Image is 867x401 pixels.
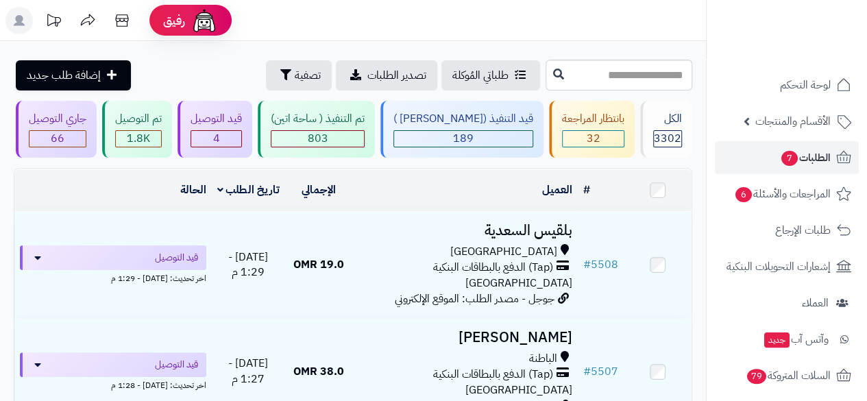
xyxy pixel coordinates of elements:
span: 79 [747,369,766,384]
span: جديد [764,332,790,348]
div: 1797 [116,131,161,147]
h3: بلقيس السعدية [358,223,572,239]
span: الباطنة [529,351,557,367]
div: قيد التوصيل [191,111,242,127]
span: 1.8K [127,130,150,147]
span: (Tap) الدفع بالبطاقات البنكية [433,367,553,382]
span: إشعارات التحويلات البنكية [726,257,831,276]
span: [GEOGRAPHIC_DATA] [450,244,557,260]
div: الكل [653,111,682,127]
span: 6 [735,187,752,202]
span: الطلبات [780,148,831,167]
span: 4 [213,130,220,147]
span: جوجل - مصدر الطلب: الموقع الإلكتروني [395,291,554,307]
a: العميل [542,182,572,198]
span: 38.0 OMR [293,363,344,380]
span: المراجعات والأسئلة [734,184,831,204]
div: تم التوصيل [115,111,162,127]
div: قيد التنفيذ ([PERSON_NAME] ) [393,111,533,127]
div: 803 [271,131,364,147]
a: الحالة [180,182,206,198]
a: تم التوصيل 1.8K [99,101,175,158]
span: تصدير الطلبات [367,67,426,84]
a: العملاء [715,287,859,319]
span: العملاء [802,293,829,313]
a: قيد التنفيذ ([PERSON_NAME] ) 189 [378,101,546,158]
span: 66 [51,130,64,147]
a: إشعارات التحويلات البنكية [715,250,859,283]
span: رفيق [163,12,185,29]
span: طلبات الإرجاع [775,221,831,240]
a: # [583,182,590,198]
a: طلبات الإرجاع [715,214,859,247]
a: إضافة طلب جديد [16,60,131,90]
span: طلباتي المُوكلة [452,67,509,84]
div: بانتظار المراجعة [562,111,624,127]
span: [GEOGRAPHIC_DATA] [465,275,572,291]
a: #5507 [583,363,618,380]
a: تم التنفيذ ( ساحة اتين) 803 [255,101,378,158]
a: #5508 [583,256,618,273]
span: # [583,363,591,380]
span: (Tap) الدفع بالبطاقات البنكية [433,260,553,276]
div: 4 [191,131,241,147]
span: تصفية [295,67,321,84]
span: [DATE] - 1:29 م [228,249,268,281]
button: تصفية [266,60,332,90]
span: وآتس آب [763,330,829,349]
a: تحديثات المنصة [36,7,71,38]
a: بانتظار المراجعة 32 [546,101,637,158]
a: المراجعات والأسئلة6 [715,178,859,210]
span: لوحة التحكم [780,75,831,95]
span: 32 [587,130,600,147]
div: 32 [563,131,624,147]
a: لوحة التحكم [715,69,859,101]
div: تم التنفيذ ( ساحة اتين) [271,111,365,127]
div: اخر تحديث: [DATE] - 1:29 م [20,270,206,284]
a: الإجمالي [302,182,336,198]
a: قيد التوصيل 4 [175,101,255,158]
img: ai-face.png [191,7,218,34]
span: 19.0 OMR [293,256,344,273]
a: الكل3302 [637,101,695,158]
div: 66 [29,131,86,147]
span: قيد التوصيل [155,358,198,372]
a: الطلبات7 [715,141,859,174]
div: اخر تحديث: [DATE] - 1:28 م [20,377,206,391]
span: الأقسام والمنتجات [755,112,831,131]
h3: [PERSON_NAME] [358,330,572,345]
span: [DATE] - 1:27 م [228,355,268,387]
a: السلات المتروكة79 [715,359,859,392]
span: 3302 [654,130,681,147]
span: 7 [781,151,798,166]
span: 803 [308,130,328,147]
a: تصدير الطلبات [336,60,437,90]
span: 189 [453,130,474,147]
div: جاري التوصيل [29,111,86,127]
a: جاري التوصيل 66 [13,101,99,158]
div: 189 [394,131,533,147]
a: وآتس آبجديد [715,323,859,356]
span: إضافة طلب جديد [27,67,101,84]
span: قيد التوصيل [155,251,198,265]
span: السلات المتروكة [746,366,831,385]
span: # [583,256,591,273]
span: [GEOGRAPHIC_DATA] [465,382,572,398]
a: تاريخ الطلب [217,182,280,198]
a: طلباتي المُوكلة [441,60,540,90]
